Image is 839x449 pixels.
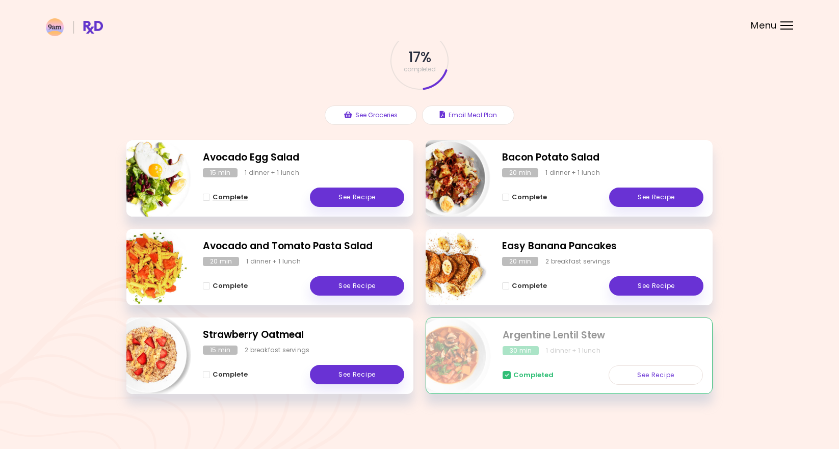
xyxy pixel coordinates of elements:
[502,280,547,292] button: Complete - Easy Banana Pancakes
[213,193,248,201] span: Complete
[503,328,703,343] h2: Argentine Lentil Stew
[203,346,238,355] div: 15 min
[310,188,404,207] a: See Recipe - Avocado Egg Salad
[406,136,490,221] img: Info - Bacon Potato Salad
[512,282,547,290] span: Complete
[502,191,547,203] button: Complete - Bacon Potato Salad
[203,368,248,381] button: Complete - Strawberry Oatmeal
[310,365,404,384] a: See Recipe - Strawberry Oatmeal
[502,168,538,177] div: 20 min
[203,239,404,254] h2: Avocado and Tomato Pasta Salad
[422,105,514,125] button: Email Meal Plan
[512,193,547,201] span: Complete
[203,280,248,292] button: Complete - Avocado and Tomato Pasta Salad
[609,276,703,296] a: See Recipe - Easy Banana Pancakes
[513,371,554,379] span: Completed
[408,49,430,66] span: 17 %
[203,150,404,165] h2: Avocado Egg Salad
[107,136,191,221] img: Info - Avocado Egg Salad
[203,257,239,266] div: 20 min
[545,168,600,177] div: 1 dinner + 1 lunch
[325,105,417,125] button: See Groceries
[404,66,436,72] span: completed
[502,239,703,254] h2: Easy Banana Pancakes
[502,150,703,165] h2: Bacon Potato Salad
[406,225,490,309] img: Info - Easy Banana Pancakes
[609,365,703,385] a: See Recipe - Argentine Lentil Stew
[246,257,301,266] div: 1 dinner + 1 lunch
[406,314,491,399] img: Info - Argentine Lentil Stew
[203,168,238,177] div: 15 min
[203,191,248,203] button: Complete - Avocado Egg Salad
[503,346,539,355] div: 30 min
[107,313,191,398] img: Info - Strawberry Oatmeal
[245,168,299,177] div: 1 dinner + 1 lunch
[213,371,248,379] span: Complete
[751,21,777,30] span: Menu
[609,188,703,207] a: See Recipe - Bacon Potato Salad
[502,257,538,266] div: 20 min
[213,282,248,290] span: Complete
[546,346,600,355] div: 1 dinner + 1 lunch
[107,225,191,309] img: Info - Avocado and Tomato Pasta Salad
[203,328,404,342] h2: Strawberry Oatmeal
[545,257,610,266] div: 2 breakfast servings
[46,18,103,36] img: RxDiet
[310,276,404,296] a: See Recipe - Avocado and Tomato Pasta Salad
[245,346,309,355] div: 2 breakfast servings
